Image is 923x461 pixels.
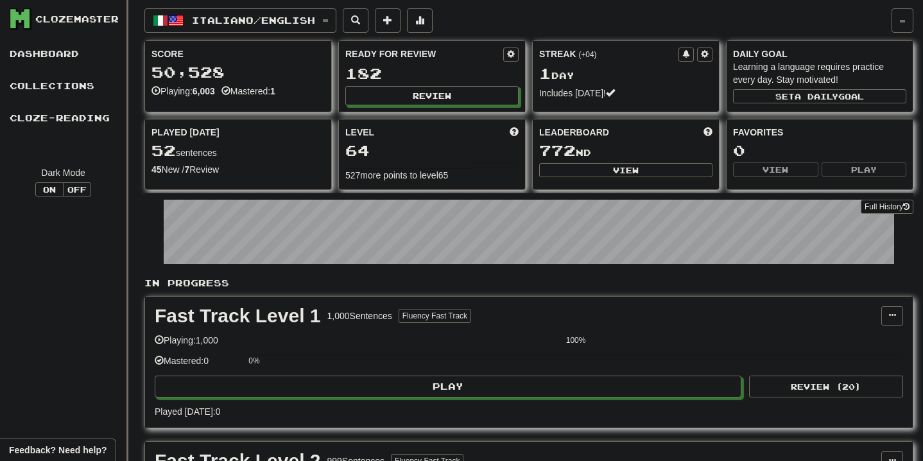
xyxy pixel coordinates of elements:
div: sentences [151,143,325,159]
p: In Progress [144,277,913,290]
button: More stats [407,8,433,33]
span: 1 [539,64,551,82]
span: Level [345,126,374,139]
span: 52 [151,141,176,159]
div: Playing: [151,85,215,98]
span: Italiano / English [192,15,315,26]
span: a daily [795,92,838,101]
div: Streak [539,48,678,60]
div: nd [539,143,712,159]
div: Ready for Review [345,48,503,60]
div: New / Review [151,163,325,176]
span: Leaderboard [539,126,609,139]
div: 1,000 Sentences [327,309,392,322]
div: Includes [DATE]! [539,87,712,100]
div: Dark Mode [10,166,117,179]
div: Daily Goal [733,48,906,60]
div: 100% [248,334,903,347]
button: Seta dailygoal [733,89,906,103]
button: Play [155,376,741,397]
strong: 6,003 [193,86,215,96]
a: Full History [861,200,913,214]
div: Clozemaster [35,13,119,26]
button: Search sentences [343,8,368,33]
div: Favorites [733,126,906,139]
button: On [35,182,64,196]
div: Fast Track Level 1 [155,306,321,326]
strong: 1 [270,86,275,96]
button: Off [63,182,91,196]
div: 64 [345,143,519,159]
div: 182 [345,65,519,82]
span: Played [DATE] [151,126,220,139]
span: 772 [539,141,576,159]
div: Score [151,48,325,60]
span: Score more points to level up [510,126,519,139]
button: Review [345,86,519,105]
button: Play [822,162,907,177]
strong: 7 [184,164,189,175]
div: Mastered: 0 [155,354,238,376]
button: Review (20) [749,376,903,397]
button: Fluency Fast Track [399,309,471,323]
div: 50,528 [151,64,325,80]
div: Playing: 1,000 [155,334,238,355]
button: View [539,163,712,177]
span: Open feedback widget [9,444,107,457]
button: View [733,162,818,177]
div: Learning a language requires practice every day. Stay motivated! [733,60,906,86]
div: 527 more points to level 65 [345,169,519,182]
span: This week in points, UTC [703,126,712,139]
span: Played [DATE]: 0 [155,406,220,417]
a: (+04) [578,50,596,59]
button: Italiano/English [144,8,336,33]
div: 0 [733,143,906,159]
button: Add sentence to collection [375,8,401,33]
div: Day [539,65,712,82]
strong: 45 [151,164,162,175]
div: Mastered: [221,85,275,98]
